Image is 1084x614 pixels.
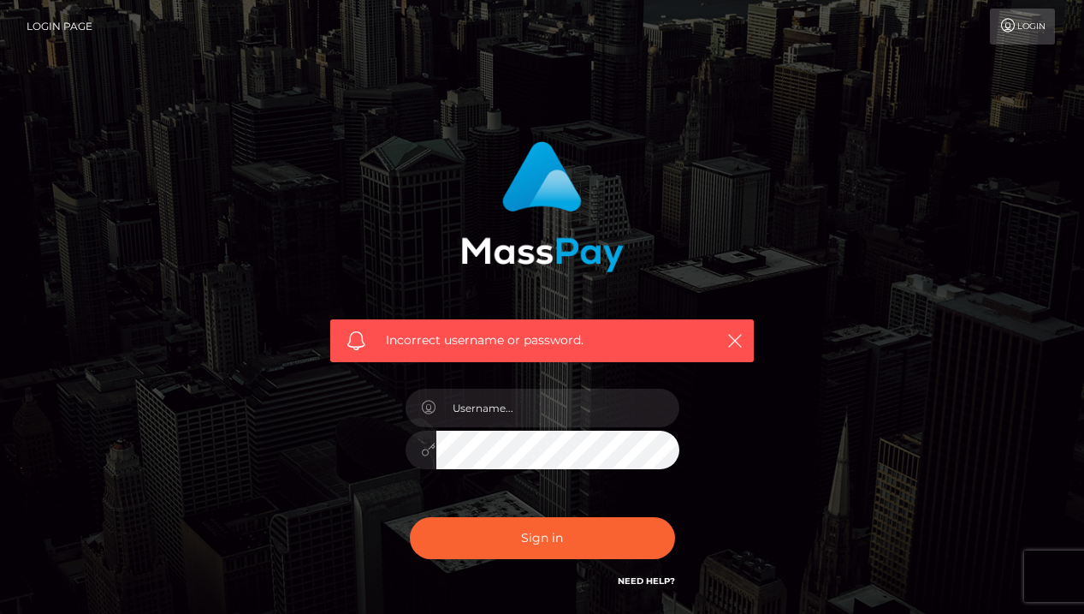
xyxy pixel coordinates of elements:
a: Login [990,9,1055,45]
img: MassPay Login [461,141,624,272]
button: Sign in [410,517,675,559]
a: Login Page [27,9,92,45]
span: Incorrect username or password. [386,331,698,349]
a: Need Help? [618,575,675,587]
input: Username... [436,389,679,427]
